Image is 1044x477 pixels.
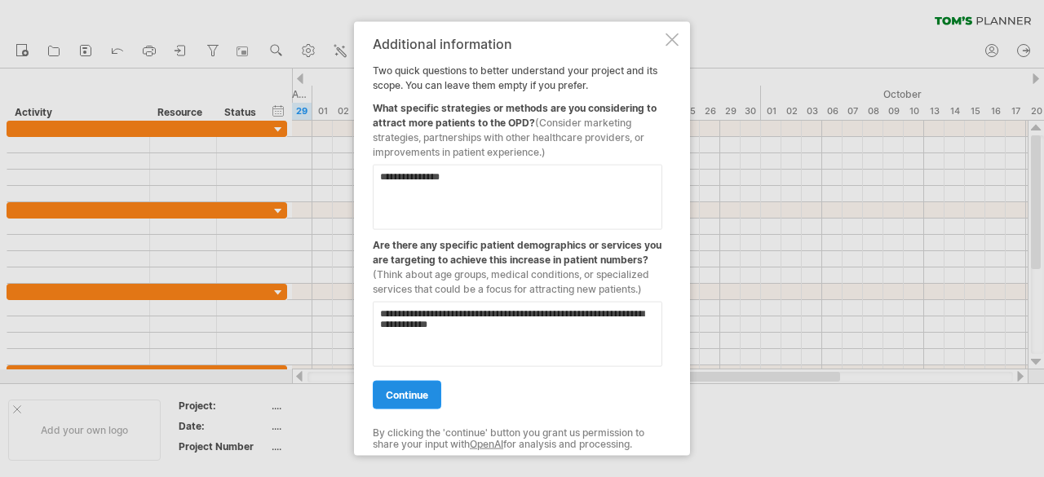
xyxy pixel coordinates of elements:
[373,36,662,441] div: Two quick questions to better understand your project and its scope. You can leave them empty if ...
[373,92,662,159] div: What specific strategies or methods are you considering to attract more patients to the OPD?
[373,426,662,450] div: By clicking the 'continue' button you grant us permission to share your input with for analysis a...
[373,36,662,51] div: Additional information
[373,380,441,409] a: continue
[373,267,649,294] span: (Think about age groups, medical conditions, or specialized services that could be a focus for at...
[373,116,644,157] span: (Consider marketing strategies, partnerships with other healthcare providers, or improvements in ...
[373,229,662,296] div: Are there any specific patient demographics or services you are targeting to achieve this increas...
[386,388,428,400] span: continue
[470,438,503,450] a: OpenAI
